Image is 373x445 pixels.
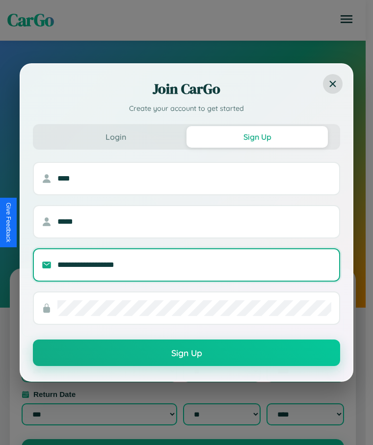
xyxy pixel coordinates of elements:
h2: Join CarGo [33,79,340,99]
p: Create your account to get started [33,104,340,114]
button: Sign Up [186,126,328,148]
button: Sign Up [33,340,340,366]
button: Login [45,126,186,148]
div: Give Feedback [5,203,12,242]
